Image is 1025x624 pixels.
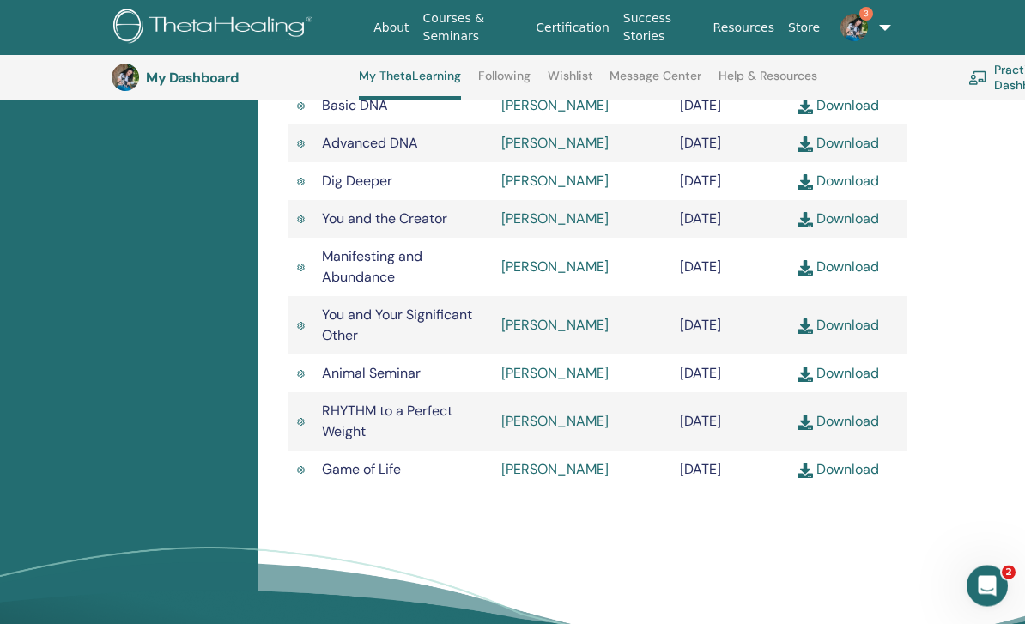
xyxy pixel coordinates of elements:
a: Message Center [610,69,701,96]
a: [PERSON_NAME] [501,413,609,431]
span: 2 [1002,566,1016,579]
span: Basic DNA [322,97,388,115]
a: Download [798,365,879,383]
a: Download [798,258,879,276]
a: Help & Resources [719,69,817,96]
a: Store [781,12,827,44]
img: download.svg [798,100,813,115]
img: download.svg [798,261,813,276]
span: 3 [859,7,873,21]
img: download.svg [798,319,813,335]
td: [DATE] [671,239,789,297]
a: [PERSON_NAME] [501,135,609,153]
img: Active Certificate [297,465,305,476]
a: Download [798,210,879,228]
img: Active Certificate [297,263,305,274]
a: Download [798,173,879,191]
td: [DATE] [671,88,789,125]
img: download.svg [798,137,813,153]
img: download.svg [798,415,813,431]
a: [PERSON_NAME] [501,461,609,479]
span: Dig Deeper [322,173,392,191]
td: [DATE] [671,125,789,163]
a: About [367,12,415,44]
a: Download [798,97,879,115]
a: Courses & Seminars [416,3,530,52]
span: You and the Creator [322,210,447,228]
img: Active Certificate [297,215,305,226]
img: download.svg [798,213,813,228]
a: Following [478,69,531,96]
img: default.jpg [112,64,139,91]
img: default.jpg [840,14,868,41]
img: Active Certificate [297,139,305,150]
img: Active Certificate [297,101,305,112]
iframe: Intercom live chat [967,566,1008,607]
a: [PERSON_NAME] [501,173,609,191]
img: download.svg [798,175,813,191]
a: [PERSON_NAME] [501,210,609,228]
a: [PERSON_NAME] [501,258,609,276]
img: Active Certificate [297,369,305,380]
img: Active Certificate [297,177,305,188]
td: [DATE] [671,355,789,393]
span: You and Your Significant Other [322,306,472,345]
a: Download [798,135,879,153]
span: Game of Life [322,461,401,479]
a: My ThetaLearning [359,69,461,100]
td: [DATE] [671,201,789,239]
img: Active Certificate [297,321,305,332]
span: Animal Seminar [322,365,421,383]
img: Active Certificate [297,417,305,428]
h3: My Dashboard [146,70,318,86]
img: download.svg [798,367,813,383]
a: [PERSON_NAME] [501,317,609,335]
a: [PERSON_NAME] [501,97,609,115]
img: logo.png [113,9,318,47]
img: download.svg [798,463,813,479]
td: [DATE] [671,297,789,355]
a: Download [798,317,879,335]
a: [PERSON_NAME] [501,365,609,383]
td: [DATE] [671,163,789,201]
td: [DATE] [671,393,789,451]
a: Download [798,413,879,431]
td: [DATE] [671,451,789,489]
a: Certification [529,12,616,44]
a: Download [798,461,879,479]
img: chalkboard-teacher.svg [968,70,987,84]
span: RHYTHM to a Perfect Weight [322,403,452,441]
span: Manifesting and Abundance [322,248,422,287]
a: Success Stories [616,3,707,52]
a: Wishlist [548,69,593,96]
a: Resources [707,12,782,44]
span: Advanced DNA [322,135,418,153]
